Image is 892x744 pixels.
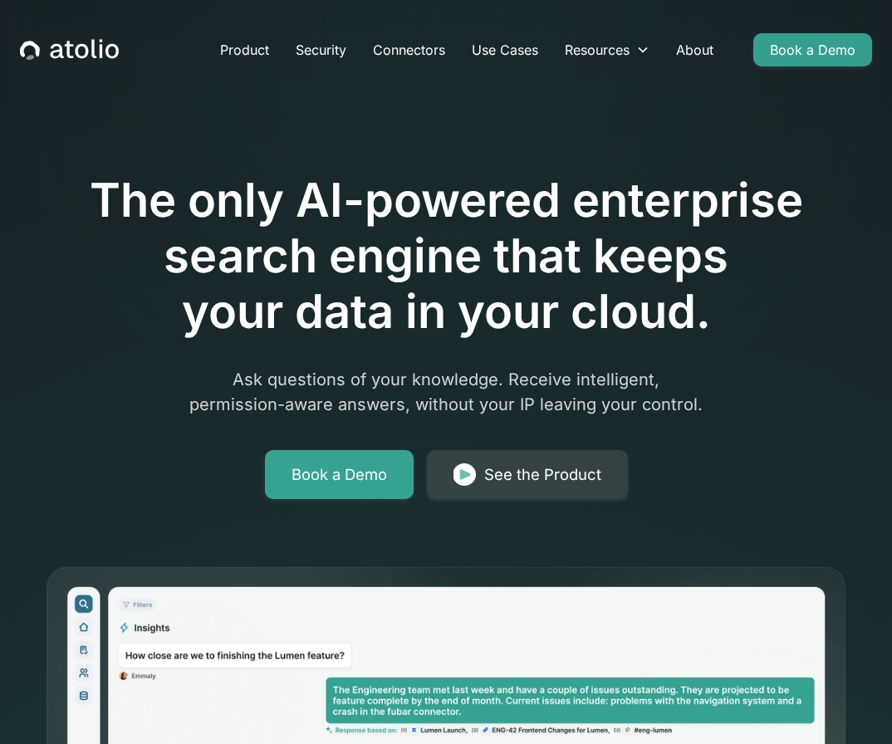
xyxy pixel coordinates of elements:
[207,33,282,66] a: Product
[45,173,848,340] h1: The only AI-powered enterprise search engine that keeps your data in your cloud.
[282,33,360,66] a: Security
[551,33,663,66] div: Resources
[458,33,551,66] a: Use Cases
[565,40,630,60] div: Resources
[663,33,727,66] a: About
[265,450,414,500] a: Book a Demo
[484,463,601,487] div: See the Product
[753,33,872,66] a: Book a Demo
[20,39,119,61] a: home
[360,33,458,66] a: Connectors
[127,367,765,417] p: Ask questions of your knowledge. Receive intelligent, permission-aware answers, without your IP l...
[427,450,628,500] a: See the Product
